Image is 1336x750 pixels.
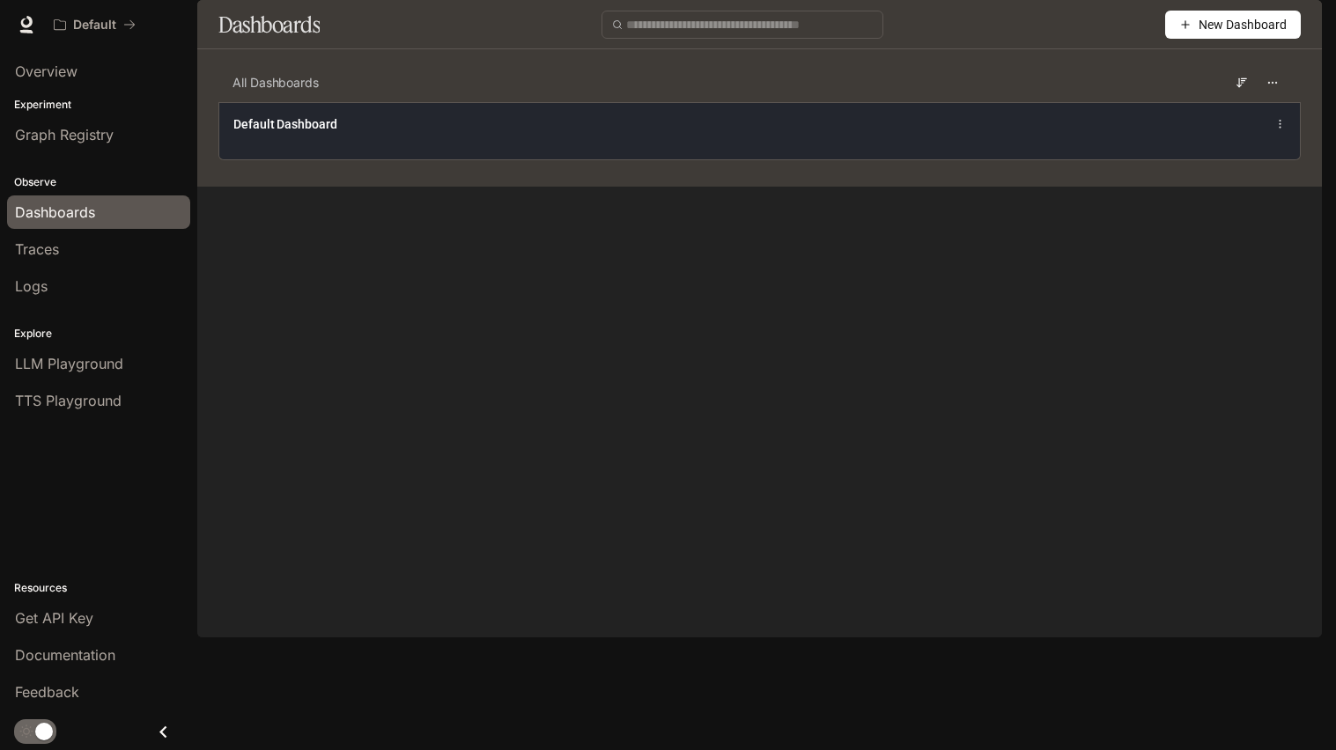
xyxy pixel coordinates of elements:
span: All Dashboards [233,74,319,92]
span: New Dashboard [1199,15,1287,34]
a: Default Dashboard [233,115,337,133]
p: Default [73,18,116,33]
button: All workspaces [46,7,144,42]
h1: Dashboards [218,7,320,42]
button: New Dashboard [1165,11,1301,39]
